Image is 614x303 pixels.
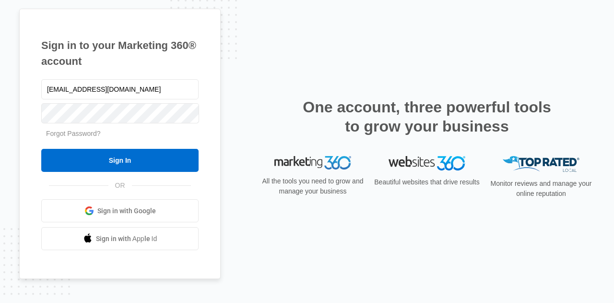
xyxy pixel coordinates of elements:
span: Sign in with Apple Id [96,234,157,244]
span: OR [108,181,132,191]
img: Websites 360 [389,156,465,170]
input: Sign In [41,149,199,172]
img: Marketing 360 [274,156,351,170]
h2: One account, three powerful tools to grow your business [300,97,554,136]
span: Sign in with Google [97,206,156,216]
input: Email [41,79,199,99]
a: Sign in with Google [41,199,199,222]
a: Sign in with Apple Id [41,227,199,250]
h1: Sign in to your Marketing 360® account [41,37,199,69]
p: Monitor reviews and manage your online reputation [487,179,595,199]
p: Beautiful websites that drive results [373,177,481,187]
p: All the tools you need to grow and manage your business [259,176,366,196]
img: Top Rated Local [503,156,579,172]
a: Forgot Password? [46,130,101,137]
